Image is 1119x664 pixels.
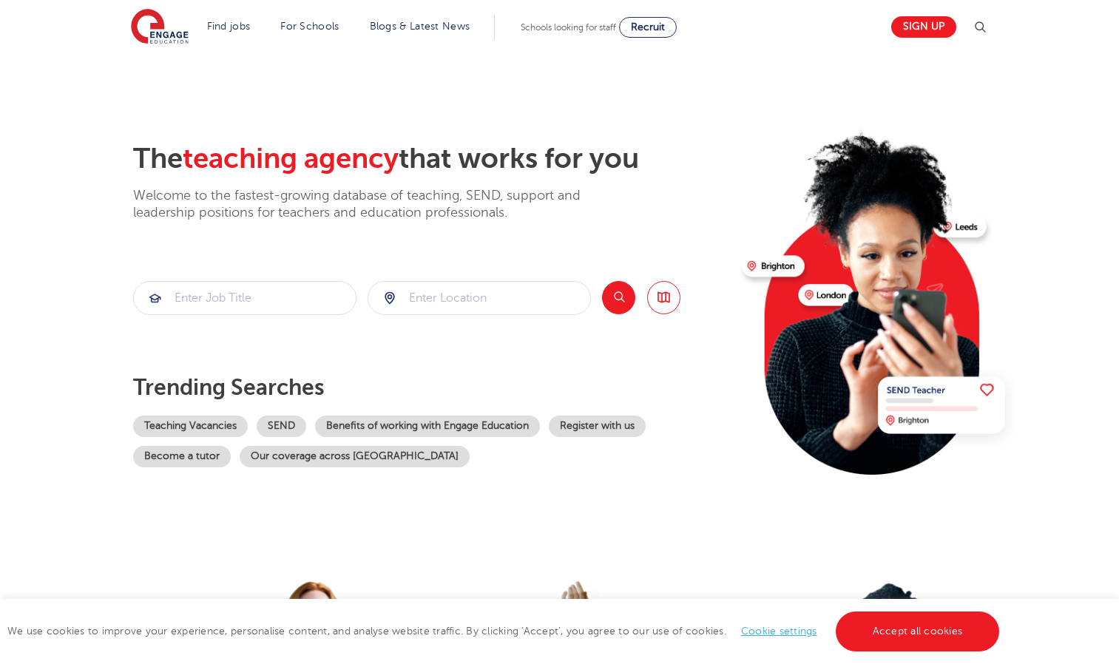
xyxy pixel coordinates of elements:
[133,374,730,401] p: Trending searches
[257,416,306,437] a: SEND
[133,416,248,437] a: Teaching Vacancies
[891,16,956,38] a: Sign up
[370,21,470,32] a: Blogs & Latest News
[602,281,635,314] button: Search
[836,612,1000,651] a: Accept all cookies
[240,446,470,467] a: Our coverage across [GEOGRAPHIC_DATA]
[133,446,231,467] a: Become a tutor
[521,22,616,33] span: Schools looking for staff
[207,21,251,32] a: Find jobs
[549,416,646,437] a: Register with us
[631,21,665,33] span: Recruit
[7,626,1003,637] span: We use cookies to improve your experience, personalise content, and analyse website traffic. By c...
[133,187,621,222] p: Welcome to the fastest-growing database of teaching, SEND, support and leadership positions for t...
[134,282,356,314] input: Submit
[619,17,677,38] a: Recruit
[368,282,590,314] input: Submit
[183,143,399,175] span: teaching agency
[280,21,339,32] a: For Schools
[133,281,356,315] div: Submit
[315,416,540,437] a: Benefits of working with Engage Education
[741,626,817,637] a: Cookie settings
[131,9,189,46] img: Engage Education
[133,142,730,176] h2: The that works for you
[368,281,591,315] div: Submit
